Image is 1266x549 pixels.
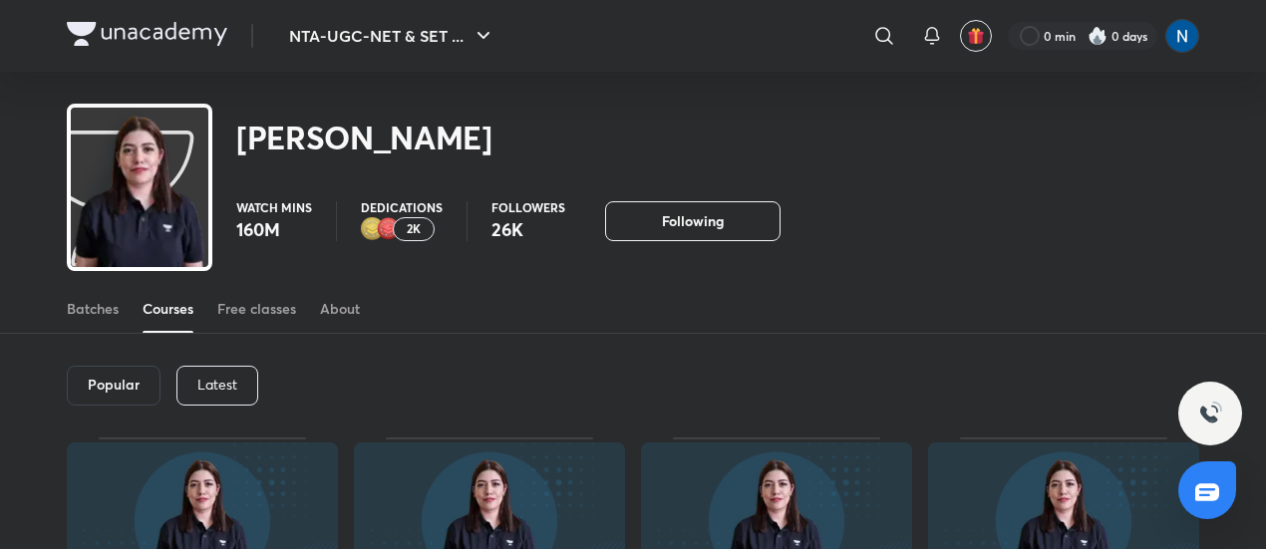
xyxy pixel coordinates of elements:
button: avatar [960,20,992,52]
a: Free classes [217,285,296,333]
img: avatar [967,27,985,45]
img: streak [1088,26,1108,46]
p: Followers [491,201,565,213]
div: Courses [143,299,193,319]
a: Batches [67,285,119,333]
img: class [71,112,208,321]
h6: Popular [88,377,140,393]
button: Following [605,201,781,241]
img: Company Logo [67,22,227,46]
button: NTA-UGC-NET & SET ... [277,16,507,56]
h2: [PERSON_NAME] [236,118,492,157]
img: educator badge1 [377,217,401,241]
div: Free classes [217,299,296,319]
img: Nishita Baranwal [1165,19,1199,53]
p: 26K [491,217,565,241]
p: Watch mins [236,201,312,213]
p: Dedications [361,201,443,213]
a: Company Logo [67,22,227,51]
p: 160M [236,217,312,241]
span: Following [662,211,724,231]
div: About [320,299,360,319]
a: About [320,285,360,333]
p: 2K [407,222,421,236]
img: ttu [1198,402,1222,425]
p: Latest [197,377,237,393]
div: Batches [67,299,119,319]
img: educator badge2 [361,217,385,241]
a: Courses [143,285,193,333]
